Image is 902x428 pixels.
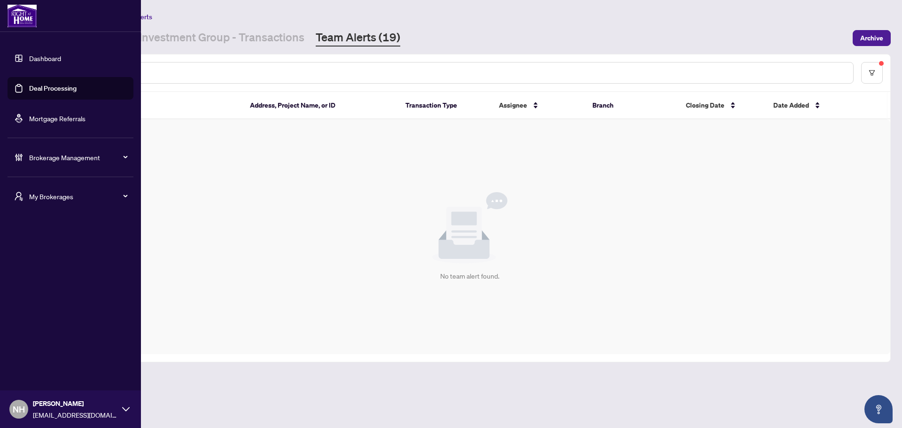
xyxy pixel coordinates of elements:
span: Date Added [773,100,809,110]
a: Deal Processing [29,84,77,93]
th: Summary [87,92,242,119]
a: Dashboard [29,54,61,62]
span: filter [869,70,875,76]
div: No team alert found. [440,271,499,281]
span: Archive [860,31,883,46]
img: Null State Icon [432,192,507,264]
th: Address, Project Name, or ID [242,92,398,119]
span: [PERSON_NAME] [33,398,117,409]
a: Team Alerts (19) [316,30,400,47]
span: Brokerage Management [29,152,127,163]
a: Mortgage Referrals [29,114,86,123]
span: NH [13,403,25,416]
th: Branch [585,92,678,119]
span: Assignee [499,100,527,110]
th: Closing Date [678,92,766,119]
a: [PERSON_NAME] Investment Group - Transactions [49,30,304,47]
span: Closing Date [686,100,724,110]
span: user-switch [14,192,23,201]
button: Archive [853,30,891,46]
img: logo [8,5,37,27]
th: Assignee [491,92,585,119]
button: Open asap [864,395,893,423]
span: [EMAIL_ADDRESS][DOMAIN_NAME] [33,410,117,420]
th: Date Added [766,92,878,119]
th: Transaction Type [398,92,491,119]
button: filter [861,62,883,84]
span: My Brokerages [29,191,127,202]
